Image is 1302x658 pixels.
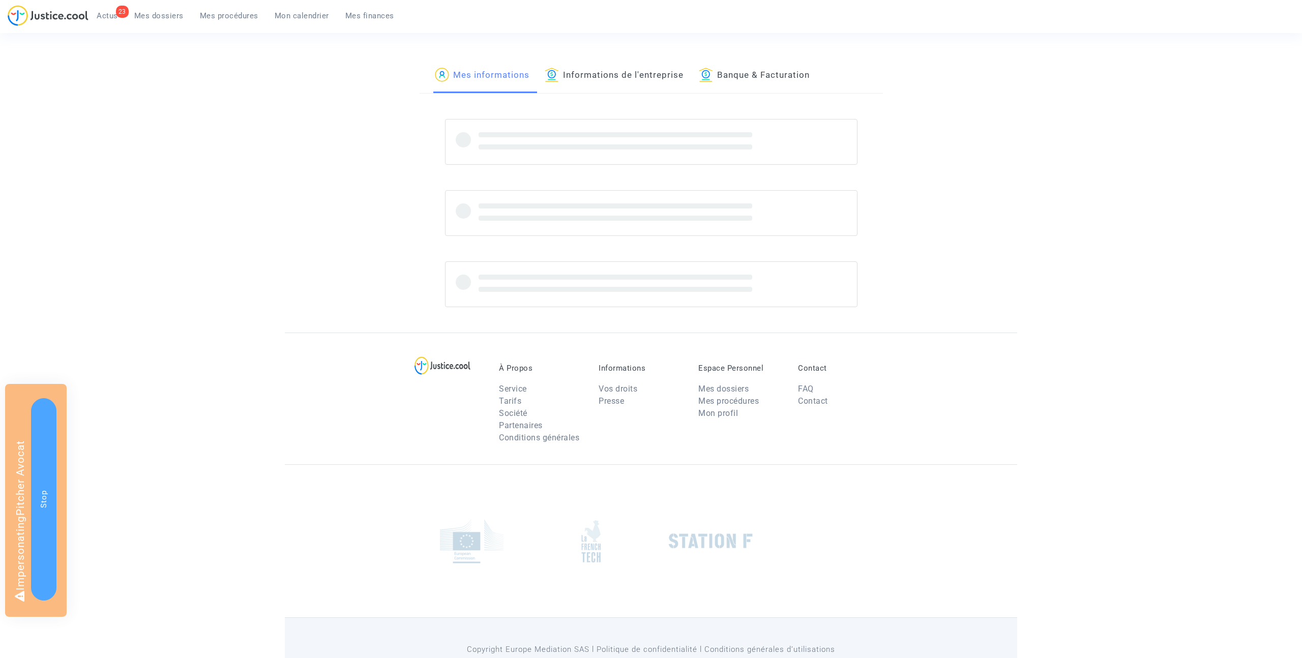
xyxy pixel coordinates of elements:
a: Mes finances [337,8,402,23]
a: Mes dossiers [698,384,749,394]
a: Service [499,384,527,394]
a: Société [499,408,527,418]
p: Copyright Europe Mediation SAS l Politique de confidentialité l Conditions générales d’utilisa... [420,643,883,656]
p: À Propos [499,364,583,373]
div: Impersonating [5,384,67,617]
span: Stop [39,490,48,508]
a: Mes informations [435,58,529,93]
span: Mes finances [345,11,394,20]
img: icon-banque.svg [699,68,713,82]
p: Informations [599,364,683,373]
a: Mes procédures [192,8,267,23]
p: Contact [798,364,882,373]
a: Informations de l'entreprise [545,58,684,93]
a: Tarifs [499,396,521,406]
a: Mon calendrier [267,8,337,23]
img: french_tech.png [581,520,601,563]
a: 23Actus [88,8,126,23]
div: 23 [116,6,129,18]
a: Partenaires [499,421,543,430]
span: Mon calendrier [275,11,329,20]
img: icon-banque.svg [545,68,559,82]
img: jc-logo.svg [8,5,88,26]
a: FAQ [798,384,814,394]
span: Actus [97,11,118,20]
a: Mes dossiers [126,8,192,23]
a: Vos droits [599,384,637,394]
button: Stop [31,398,56,601]
a: Conditions générales [499,433,579,442]
img: icon-passager.svg [435,68,449,82]
a: Mes procédures [698,396,759,406]
span: Mes dossiers [134,11,184,20]
a: Mon profil [698,408,738,418]
a: Banque & Facturation [699,58,810,93]
span: Mes procédures [200,11,258,20]
img: europe_commision.png [440,519,504,563]
img: stationf.png [669,533,753,549]
a: Presse [599,396,624,406]
p: Espace Personnel [698,364,783,373]
a: Contact [798,396,828,406]
img: logo-lg.svg [415,356,471,375]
